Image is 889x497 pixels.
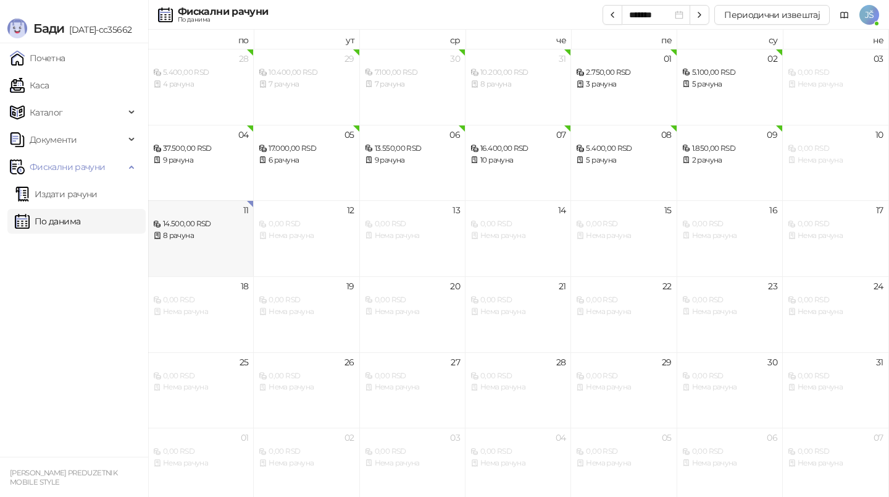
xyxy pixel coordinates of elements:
[365,218,460,230] div: 0,00 RSD
[153,155,248,166] div: 9 рачуна
[259,446,354,457] div: 0,00 RSD
[767,54,777,63] div: 02
[344,54,354,63] div: 29
[788,67,883,79] div: 0,00 RSD
[259,230,354,242] div: Нема рачуна
[470,457,566,469] div: Нема рачуна
[153,457,248,469] div: Нема рачуна
[259,306,354,318] div: Нема рачуна
[768,282,777,291] div: 23
[576,230,671,242] div: Нема рачуна
[682,446,777,457] div: 0,00 RSD
[682,155,777,166] div: 2 рачуна
[662,433,672,442] div: 05
[783,125,888,201] td: 2025-08-10
[682,143,777,155] div: 1.850,00 RSD
[15,182,98,206] a: Издати рачуни
[470,79,566,90] div: 8 рачуна
[664,54,672,63] div: 01
[344,130,354,139] div: 05
[571,200,677,276] td: 2025-08-15
[365,79,460,90] div: 7 рачуна
[365,294,460,306] div: 0,00 RSD
[465,125,571,201] td: 2025-08-07
[682,457,777,469] div: Нема рачуна
[153,370,248,382] div: 0,00 RSD
[677,49,783,125] td: 2025-08-02
[470,294,566,306] div: 0,00 RSD
[254,30,359,49] th: ут
[559,54,566,63] div: 31
[360,30,465,49] th: ср
[259,67,354,79] div: 10.400,00 RSD
[859,5,879,25] span: JŠ
[682,294,777,306] div: 0,00 RSD
[365,457,460,469] div: Нема рачуна
[788,79,883,90] div: Нема рачуна
[682,218,777,230] div: 0,00 RSD
[677,276,783,352] td: 2025-08-23
[571,125,677,201] td: 2025-08-08
[148,30,254,49] th: по
[259,143,354,155] div: 17.000,00 RSD
[576,370,671,382] div: 0,00 RSD
[465,276,571,352] td: 2025-08-21
[576,79,671,90] div: 3 рачуна
[576,381,671,393] div: Нема рачуна
[153,294,248,306] div: 0,00 RSD
[470,143,566,155] div: 16.400,00 RSD
[254,276,359,352] td: 2025-08-19
[661,130,672,139] div: 08
[7,19,27,38] img: Logo
[571,49,677,125] td: 2025-08-01
[148,125,254,201] td: 2025-08-04
[238,130,249,139] div: 04
[783,276,888,352] td: 2025-08-24
[558,206,566,215] div: 14
[10,469,117,486] small: [PERSON_NAME] PREDUZETNIK MOBILE STYLE
[876,358,883,367] div: 31
[662,282,672,291] div: 22
[714,5,830,25] button: Периодични извештај
[259,79,354,90] div: 7 рачуна
[470,381,566,393] div: Нема рачуна
[556,433,566,442] div: 04
[346,282,354,291] div: 19
[470,230,566,242] div: Нема рачуна
[254,200,359,276] td: 2025-08-12
[875,130,883,139] div: 10
[153,143,248,155] div: 37.500,00 RSD
[682,230,777,242] div: Нема рачуна
[148,200,254,276] td: 2025-08-11
[365,143,460,155] div: 13.550,00 RSD
[470,306,566,318] div: Нема рачуна
[344,358,354,367] div: 26
[153,446,248,457] div: 0,00 RSD
[788,370,883,382] div: 0,00 RSD
[571,352,677,428] td: 2025-08-29
[769,206,777,215] div: 16
[788,230,883,242] div: Нема рачуна
[788,218,883,230] div: 0,00 RSD
[365,155,460,166] div: 9 рачуна
[148,352,254,428] td: 2025-08-25
[347,206,354,215] div: 12
[783,49,888,125] td: 2025-08-03
[365,230,460,242] div: Нема рачуна
[788,155,883,166] div: Нема рачуна
[788,446,883,457] div: 0,00 RSD
[360,276,465,352] td: 2025-08-20
[470,67,566,79] div: 10.200,00 RSD
[470,370,566,382] div: 0,00 RSD
[465,49,571,125] td: 2025-07-31
[788,381,883,393] div: Нема рачуна
[677,125,783,201] td: 2025-08-09
[783,200,888,276] td: 2025-08-17
[259,370,354,382] div: 0,00 RSD
[576,143,671,155] div: 5.400,00 RSD
[571,30,677,49] th: пе
[682,79,777,90] div: 5 рачуна
[450,282,460,291] div: 20
[30,155,105,179] span: Фискални рачуни
[450,433,460,442] div: 03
